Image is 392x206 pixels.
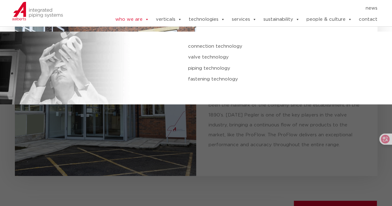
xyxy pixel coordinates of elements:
a: technologies [188,13,225,26]
a: contact [359,13,377,26]
a: news [365,3,377,13]
a: sustainability [263,13,299,26]
nav: Menu [96,3,377,13]
a: verticals [156,13,182,26]
a: connection technology [188,42,335,50]
a: valve technology [188,53,335,61]
a: piping technology [188,64,335,72]
a: people & culture [306,13,352,26]
a: who we are [115,13,149,26]
p: Pegler is well known and respected as being one of the leading manufacturers of advanced plumbing... [209,61,365,150]
a: services [231,13,256,26]
a: fastening technology [188,75,335,83]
